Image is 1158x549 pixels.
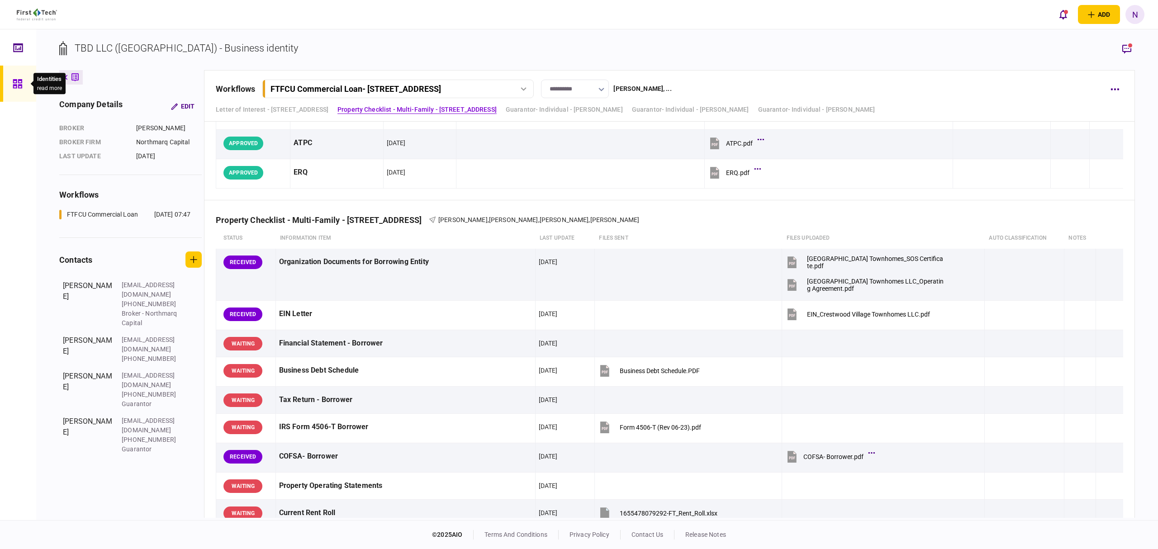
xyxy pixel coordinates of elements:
[136,123,202,133] div: [PERSON_NAME]
[279,360,532,381] div: Business Debt Schedule
[294,133,380,153] div: ATPC
[588,216,590,223] span: ,
[59,210,190,219] a: FTFCU Commercial Loan[DATE] 07:47
[632,105,749,114] a: Guarantor- Individual - [PERSON_NAME]
[488,216,489,223] span: ,
[540,216,589,223] span: [PERSON_NAME]
[279,446,532,467] div: COFSA- Borrower
[1064,228,1096,249] th: notes
[438,216,488,223] span: [PERSON_NAME]
[1054,5,1073,24] button: open notifications list
[807,311,930,318] div: EIN_Crestwood Village Townhomes LLC.pdf
[122,371,180,390] div: [EMAIL_ADDRESS][DOMAIN_NAME]
[223,506,262,520] div: WAITING
[598,360,700,381] button: Business Debt Schedule.PDF
[620,367,700,374] div: Business Debt Schedule.PDF
[223,479,262,493] div: WAITING
[984,228,1064,249] th: auto classification
[570,531,609,538] a: privacy policy
[538,216,540,223] span: ,
[620,510,717,517] div: 1655478079292-FT_Rent_Roll.xlsx
[63,371,113,409] div: [PERSON_NAME]
[590,216,640,223] span: [PERSON_NAME]
[685,531,726,538] a: release notes
[136,151,202,161] div: [DATE]
[279,333,532,354] div: Financial Statement - Borrower
[484,531,547,538] a: terms and conditions
[782,228,985,249] th: Files uploaded
[708,162,759,183] button: ERQ.pdf
[785,304,930,324] button: EIN_Crestwood Village Townhomes LLC.pdf
[223,393,262,407] div: WAITING
[216,215,429,225] div: Property Checklist - Multi-Family - [STREET_ADDRESS]
[598,503,717,523] button: 1655478079292-FT_Rent_Roll.xlsx
[539,309,558,318] div: [DATE]
[620,424,701,431] div: Form 4506-T (Rev 06-23).pdf
[785,446,873,467] button: COFSA- Borrower.pdf
[122,399,180,409] div: Guarantor
[59,254,92,266] div: contacts
[539,339,558,348] div: [DATE]
[223,308,262,321] div: RECEIVED
[726,169,750,176] div: ERQ.pdf
[432,530,474,540] div: © 2025 AIO
[216,83,255,95] div: workflows
[223,364,262,378] div: WAITING
[122,445,180,454] div: Guarantor
[122,435,180,445] div: [PHONE_NUMBER]
[17,9,57,20] img: client company logo
[631,531,663,538] a: contact us
[262,80,534,98] button: FTFCU Commercial Loan- [STREET_ADDRESS]
[223,421,262,434] div: WAITING
[807,255,944,270] div: Crestwood Village Townhomes_SOS Certificate.pdf
[708,133,762,153] button: ATPC.pdf
[59,98,123,114] div: company details
[223,137,263,150] div: APPROVED
[279,304,532,324] div: EIN Letter
[539,366,558,375] div: [DATE]
[223,450,262,464] div: RECEIVED
[37,75,62,84] div: Identities
[803,453,864,460] div: COFSA- Borrower.pdf
[164,98,202,114] button: Edit
[122,299,180,309] div: [PHONE_NUMBER]
[122,280,180,299] div: [EMAIL_ADDRESS][DOMAIN_NAME]
[807,278,944,292] div: Crestwood Village Townhomes LLC_Operating Agreement.pdf
[63,280,113,328] div: [PERSON_NAME]
[279,503,532,523] div: Current Rent Roll
[216,228,275,249] th: status
[535,228,594,249] th: last update
[785,274,944,295] button: Crestwood Village Townhomes LLC_Operating Agreement.pdf
[279,417,532,437] div: IRS Form 4506-T Borrower
[539,257,558,266] div: [DATE]
[275,228,535,249] th: Information item
[539,508,558,517] div: [DATE]
[506,105,623,114] a: Guarantor- Individual - [PERSON_NAME]
[63,335,113,364] div: [PERSON_NAME]
[271,84,441,94] div: FTFCU Commercial Loan - [STREET_ADDRESS]
[122,309,180,328] div: Broker - Northmarq Capital
[539,422,558,431] div: [DATE]
[59,137,127,147] div: broker firm
[122,335,180,354] div: [EMAIL_ADDRESS][DOMAIN_NAME]
[758,105,875,114] a: Guarantor- Individual - [PERSON_NAME]
[122,416,180,435] div: [EMAIL_ADDRESS][DOMAIN_NAME]
[1125,5,1144,24] button: N
[337,105,497,114] a: Property Checklist - Multi-Family - [STREET_ADDRESS]
[387,138,406,147] div: [DATE]
[223,256,262,269] div: RECEIVED
[75,41,298,56] div: TBD LLC ([GEOGRAPHIC_DATA]) - Business identity
[136,137,202,147] div: Northmarq Capital
[613,84,671,94] div: [PERSON_NAME] , ...
[37,85,62,91] button: read more
[387,168,406,177] div: [DATE]
[598,417,701,437] button: Form 4506-T (Rev 06-23).pdf
[122,390,180,399] div: [PHONE_NUMBER]
[59,123,127,133] div: Broker
[59,151,127,161] div: last update
[294,162,380,183] div: ERQ
[122,354,180,364] div: [PHONE_NUMBER]
[279,252,532,272] div: Organization Documents for Borrowing Entity
[63,416,113,454] div: [PERSON_NAME]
